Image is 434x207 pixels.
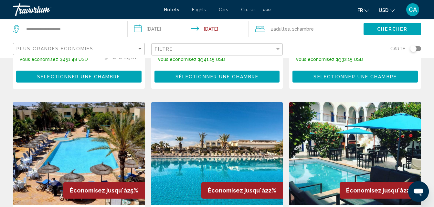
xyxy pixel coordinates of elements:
button: Chercher [364,23,421,35]
span: Carte [390,44,405,53]
span: Chambre [294,26,314,32]
span: , 1 [290,25,314,34]
button: Extra navigation items [263,5,270,15]
button: Change currency [379,5,395,15]
div: 22% [201,182,283,199]
button: Travelers: 2 adults, 0 children [249,19,364,39]
a: Cruises [241,7,257,12]
button: Sélectionner une chambre [16,71,142,83]
mat-select: Sort by [16,46,143,52]
span: Vous économisez [19,57,58,62]
button: User Menu [404,3,421,16]
p: $332.15 USD [296,57,363,62]
span: CA [409,6,417,13]
span: Sélectionner une chambre [37,74,120,79]
a: Flights [192,7,206,12]
iframe: Bouton de lancement de la fenêtre de messagerie [408,181,429,202]
span: Vous économisez [158,57,196,62]
a: Travorium [13,3,157,16]
a: Cars [219,7,228,12]
span: Vous économisez [296,57,334,62]
p: $341.15 USD [158,57,225,62]
span: Sélectionner une chambre [313,74,397,79]
span: Économisez jusqu'à [208,187,265,194]
span: Filtre [155,46,173,52]
a: Sélectionner une chambre [16,72,142,79]
p: $451.48 USD [19,57,88,62]
span: USD [379,8,388,13]
span: 2 [271,25,290,34]
img: Hotel image [151,102,283,205]
span: Plus grandes économies [16,46,93,51]
span: Chercher [377,27,408,32]
span: Sélectionner une chambre [175,74,259,79]
img: Hotel image [289,102,421,205]
button: Change language [357,5,369,15]
li: Swimming Pool [101,55,138,61]
button: Toggle map [405,46,421,52]
img: Hotel image [13,102,145,205]
span: Économisez jusqu'à [70,187,127,194]
a: Hotels [164,7,179,12]
button: Sélectionner une chambre [154,71,280,83]
span: Adultes [273,26,290,32]
button: Filter [151,43,283,56]
div: 22% [340,182,421,199]
button: Sélectionner une chambre [292,71,418,83]
button: Check-in date: Aug 22, 2025 Check-out date: Aug 29, 2025 [128,19,249,39]
span: fr [357,8,363,13]
span: Économisez jusqu'à [346,187,403,194]
a: Sélectionner une chambre [292,72,418,79]
div: 25% [63,182,145,199]
a: Sélectionner une chambre [154,72,280,79]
